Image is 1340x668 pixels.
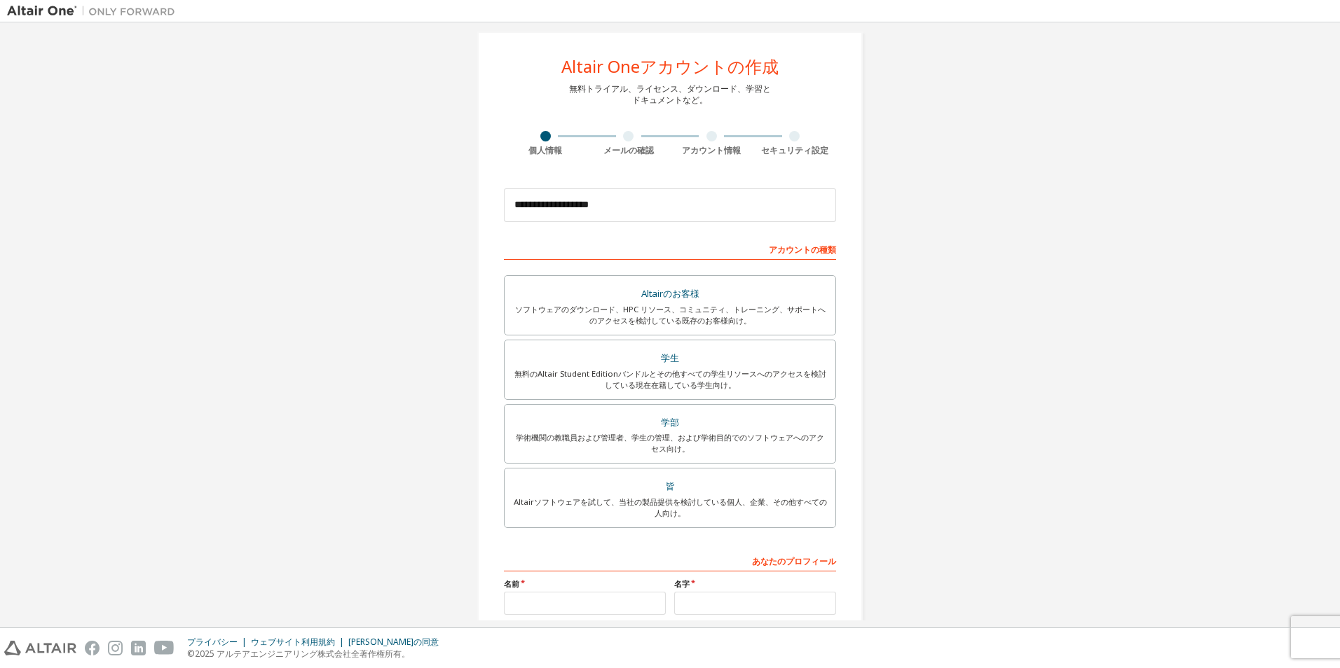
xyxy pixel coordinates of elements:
[195,648,410,660] font: 2025 アルテアエンジニアリング株式会社全著作権所有。
[108,641,123,655] img: instagram.svg
[504,578,666,590] label: 名前
[504,237,836,260] div: アカウントの種類
[587,145,671,156] div: メールの確認
[85,641,100,655] img: facebook.svg
[7,4,182,18] img: アルタイルワン
[513,284,827,304] div: Altairのお客様
[4,641,76,655] img: altair_logo.svg
[674,578,836,590] label: 名字
[513,304,827,326] div: ソフトウェアのダウンロード、HPC リソース、コミュニティ、トレーニング、サポートへのアクセスを検討している既存のお客様向け。
[513,368,827,391] div: 無料のAltair Student Editionバンドルとその他すべての学生リソースへのアクセスを検討している現在在籍している学生向け。
[187,636,251,648] div: プライバシー
[251,636,348,648] div: ウェブサイト利用規約
[504,145,587,156] div: 個人情報
[670,145,753,156] div: アカウント情報
[154,641,175,655] img: youtube.svg
[513,496,827,519] div: Altairソフトウェアを試して、当社の製品提供を検討している個人、企業、その他すべての人向け。
[513,349,827,368] div: 学生
[569,83,771,106] div: 無料トライアル、ライセンス、ダウンロード、学習と ドキュメントなど。
[504,549,836,571] div: あなたのプロフィール
[187,648,447,660] p: ©
[513,477,827,496] div: 皆
[753,145,837,156] div: セキュリティ設定
[513,413,827,433] div: 学部
[131,641,146,655] img: linkedin.svg
[513,432,827,454] div: 学術機関の教職員および管理者、学生の管理、および学術目的でのソフトウェアへのアクセス向け。
[348,636,447,648] div: [PERSON_NAME]の同意
[561,58,779,75] div: Altair Oneアカウントの作成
